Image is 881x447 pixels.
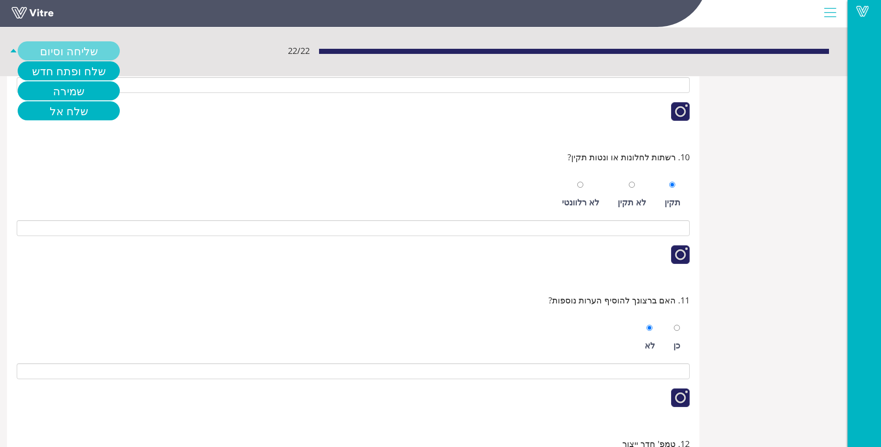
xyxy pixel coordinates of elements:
[673,339,680,352] div: כן
[18,61,120,80] a: שלח ופתח חדש
[562,196,599,209] div: לא רלוונטי
[18,41,120,60] a: שליחה וסיום
[618,196,646,209] div: לא תקין
[288,44,310,57] span: 22 / 22
[9,41,18,60] span: caret-up
[548,294,690,307] span: 11. האם ברצונך להוסיף הערות נוספות?
[18,101,120,120] a: שלח אל
[568,151,690,164] span: 10. רשתות לחלונות או ונטות תקין?
[18,81,120,100] a: שמירה
[665,196,680,209] div: תקין
[645,339,655,352] div: לא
